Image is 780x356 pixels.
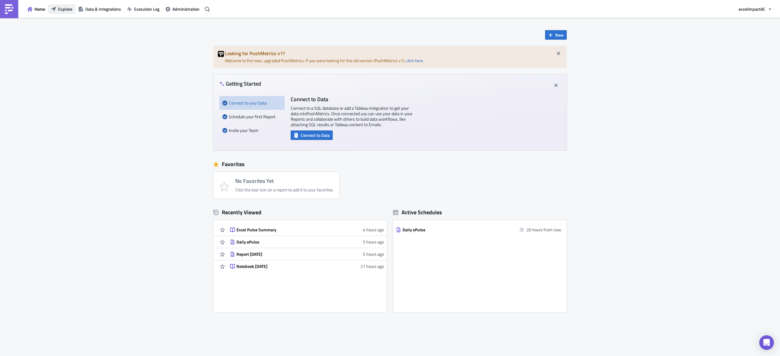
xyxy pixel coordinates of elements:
time: 2025-09-25 07:15 [526,226,561,233]
h4: Getting Started [219,80,261,87]
button: Home [24,4,48,14]
div: Open Intercom Messenger [759,335,774,350]
span: Administration [172,6,200,12]
time: 2025-09-24T13:19:26Z [363,226,384,233]
img: PushMetrics [4,4,14,14]
div: Recently Viewed [213,208,387,217]
div: Excel Pulse Summary [236,227,343,233]
div: Daily ePulse [402,227,509,233]
button: New [545,30,567,40]
div: Notebook [DATE] [236,264,343,269]
button: excelimpactAC [736,4,775,14]
span: Connect to Data [301,132,330,138]
div: Daily ePulse [236,239,343,245]
span: New [555,32,564,38]
div: Welcome to the new, upgraded PushMetrics. If you were looking for the old version (PushMetrics v1... [213,46,567,68]
time: 2025-09-23T20:31:57Z [360,263,384,269]
button: Explore [48,4,75,14]
div: Connect to your Data [222,96,282,110]
button: Execution Log [124,4,162,14]
a: Connect to Data [291,131,333,138]
div: Active Schedules [393,209,442,216]
h5: Looking for PushMetrics v1? [225,51,562,56]
span: Explore [58,6,72,12]
a: Report [DATE]5 hours ago [230,248,384,260]
span: excelimpact AC [739,6,765,12]
span: Execution Log [134,6,159,12]
a: Daily ePulse5 hours ago [230,236,384,248]
p: Connect to a SQL database or add a Tableau integration to get your data into PushMetrics . Once c... [291,105,413,127]
time: 2025-09-24T12:13:26Z [363,239,384,245]
button: Connect to Data [291,130,333,140]
a: click here [406,57,423,64]
button: Administration [162,4,203,14]
button: Data & Integrations [75,4,124,14]
div: Favorites [213,160,567,169]
span: Data & Integrations [85,6,121,12]
div: Invite your Team [222,123,282,137]
div: Click the star icon on a report to add it to your favorites [235,187,333,193]
h4: Connect to Data [291,96,413,102]
time: 2025-09-24T11:56:24Z [363,251,384,257]
a: Notebook [DATE]21 hours ago [230,260,384,272]
a: Excel Pulse Summary4 hours ago [230,224,384,236]
a: Daily ePulse20 hours from now [396,224,561,236]
h4: No Favorites Yet [235,178,333,184]
div: Schedule your first Report [222,110,282,123]
span: Home [34,6,45,12]
div: Report [DATE] [236,251,343,257]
